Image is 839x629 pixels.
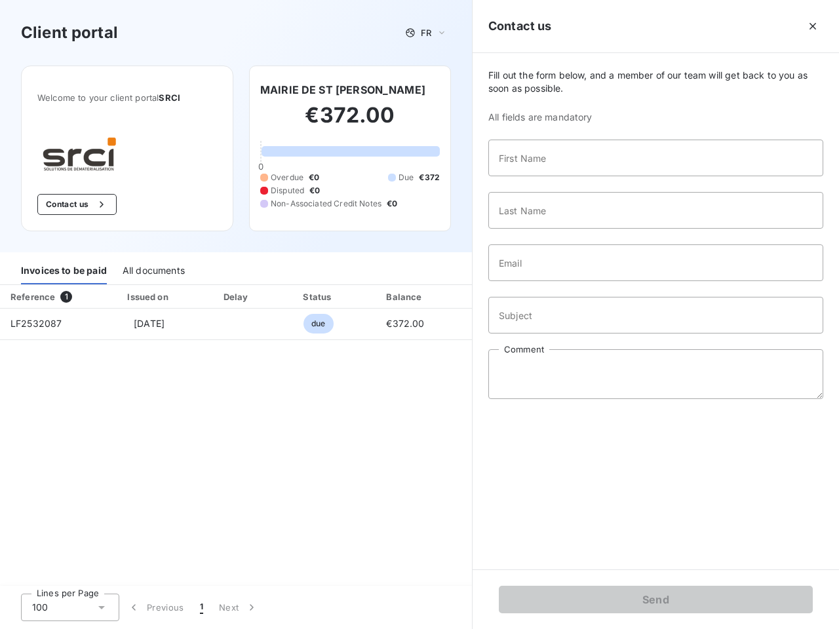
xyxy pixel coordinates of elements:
input: placeholder [488,140,823,176]
h5: Contact us [488,17,552,35]
span: Due [399,172,414,183]
div: PDF [453,290,519,303]
img: Company logo [37,134,121,173]
span: Non-Associated Credit Notes [271,198,381,210]
span: FR [421,28,431,38]
div: Status [279,290,357,303]
button: 1 [192,594,211,621]
div: Invoices to be paid [21,257,107,284]
span: 0 [258,161,263,172]
span: SRCI [159,92,180,103]
div: Delay [200,290,275,303]
div: Reference [10,292,55,302]
span: [DATE] [134,318,165,329]
div: Issued on [104,290,194,303]
button: Next [211,594,266,621]
span: €0 [387,198,397,210]
span: All fields are mandatory [488,111,823,124]
span: €372 [419,172,440,183]
span: 1 [200,601,203,614]
span: Fill out the form below, and a member of our team will get back to you as soon as possible. [488,69,823,95]
input: placeholder [488,192,823,229]
span: €372.00 [386,318,424,329]
span: €0 [309,172,319,183]
input: placeholder [488,244,823,281]
input: placeholder [488,297,823,334]
h2: €372.00 [260,102,440,142]
span: 100 [32,601,48,614]
h6: MAIRIE DE ST [PERSON_NAME] [260,82,425,98]
span: Welcome to your client portal [37,92,217,103]
button: Previous [119,594,192,621]
div: All documents [123,257,185,284]
span: 1 [60,291,72,303]
span: Disputed [271,185,304,197]
span: €0 [309,185,320,197]
span: due [303,314,333,334]
button: Send [499,586,813,613]
div: Balance [362,290,448,303]
span: Overdue [271,172,303,183]
span: LF2532087 [10,318,62,329]
button: Contact us [37,194,117,215]
h3: Client portal [21,21,118,45]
